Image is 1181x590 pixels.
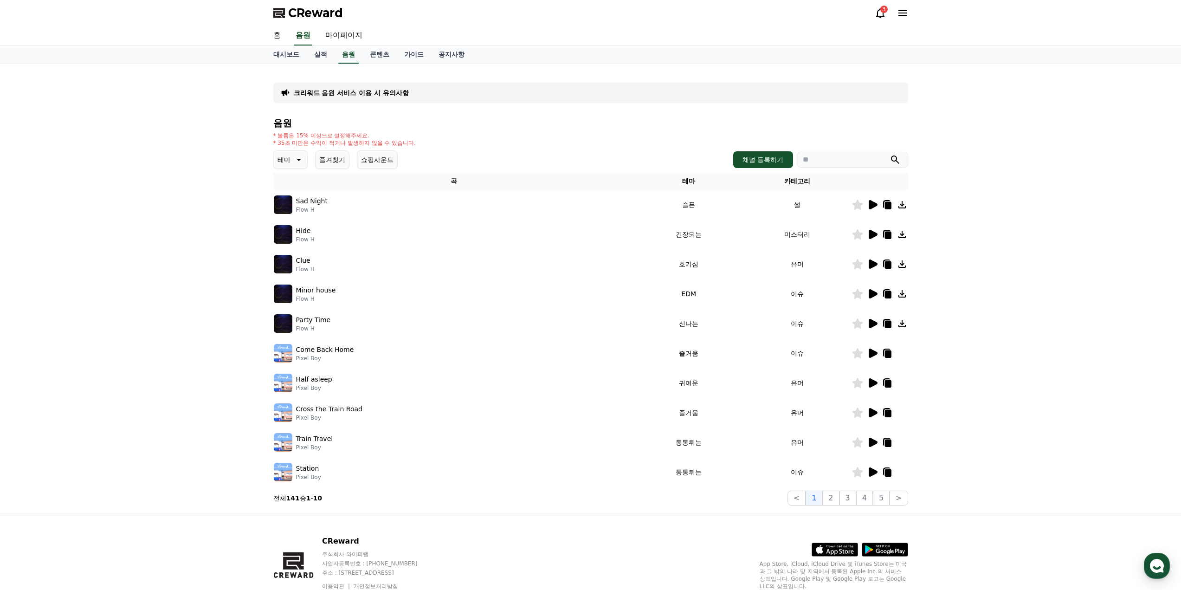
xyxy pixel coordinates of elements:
p: 사업자등록번호 : [PHONE_NUMBER] [322,560,435,567]
td: 긴장되는 [634,220,743,249]
td: 즐거움 [634,338,743,368]
p: Sad Night [296,196,328,206]
th: 곡 [273,173,635,190]
a: 이용약관 [322,583,351,590]
p: App Store, iCloud, iCloud Drive 및 iTunes Store는 미국과 그 밖의 나라 및 지역에서 등록된 Apple Inc.의 서비스 상표입니다. Goo... [760,560,908,590]
img: music [274,433,292,452]
td: 유머 [743,249,852,279]
p: Pixel Boy [296,444,333,451]
strong: 10 [313,494,322,502]
td: 이슈 [743,338,852,368]
img: music [274,195,292,214]
span: 대화 [85,309,96,316]
td: 유머 [743,398,852,428]
img: music [274,463,292,481]
td: 이슈 [743,309,852,338]
h4: 음원 [273,118,908,128]
td: 이슈 [743,457,852,487]
p: Flow H [296,266,315,273]
p: Flow H [296,206,328,214]
a: 대화 [61,294,120,318]
p: 테마 [278,153,290,166]
p: Pixel Boy [296,414,362,421]
td: 미스터리 [743,220,852,249]
td: 호기심 [634,249,743,279]
p: 주소 : [STREET_ADDRESS] [322,569,435,577]
td: EDM [634,279,743,309]
p: Train Travel [296,434,333,444]
img: music [274,225,292,244]
a: 가이드 [397,46,431,64]
td: 통통튀는 [634,457,743,487]
p: Minor house [296,285,336,295]
p: Station [296,464,319,473]
strong: 1 [306,494,311,502]
button: 테마 [273,150,308,169]
a: 3 [875,7,886,19]
strong: 141 [286,494,300,502]
img: music [274,344,292,363]
a: 콘텐츠 [362,46,397,64]
button: 5 [873,491,890,506]
td: 유머 [743,368,852,398]
a: CReward [273,6,343,20]
p: Clue [296,256,310,266]
a: 대시보드 [266,46,307,64]
p: Flow H [296,325,331,332]
a: 마이페이지 [318,26,370,45]
td: 신나는 [634,309,743,338]
td: 이슈 [743,279,852,309]
a: 크리워드 음원 서비스 이용 시 유의사항 [294,88,409,97]
td: 통통튀는 [634,428,743,457]
span: CReward [288,6,343,20]
button: 2 [822,491,839,506]
p: Half asleep [296,375,332,384]
img: music [274,374,292,392]
button: 채널 등록하기 [733,151,793,168]
th: 테마 [634,173,743,190]
button: 1 [806,491,822,506]
th: 카테고리 [743,173,852,190]
a: 설정 [120,294,178,318]
p: Pixel Boy [296,384,332,392]
img: music [274,285,292,303]
td: 슬픈 [634,190,743,220]
a: 음원 [294,26,312,45]
a: 실적 [307,46,335,64]
td: 썰 [743,190,852,220]
p: Flow H [296,295,336,303]
p: Come Back Home [296,345,354,355]
p: Flow H [296,236,315,243]
p: Cross the Train Road [296,404,362,414]
p: * 35초 미만은 수익이 적거나 발생하지 않을 수 있습니다. [273,139,416,147]
button: 3 [839,491,856,506]
a: 개인정보처리방침 [354,583,398,590]
span: 홈 [29,308,35,316]
a: 홈 [266,26,288,45]
button: 즐겨찾기 [315,150,349,169]
button: < [787,491,806,506]
div: 3 [880,6,888,13]
a: 공지사항 [431,46,472,64]
p: * 볼륨은 15% 이상으로 설정해주세요. [273,132,416,139]
button: 4 [856,491,873,506]
span: 설정 [143,308,155,316]
img: music [274,314,292,333]
p: Hide [296,226,311,236]
p: Pixel Boy [296,473,321,481]
a: 홈 [3,294,61,318]
td: 귀여운 [634,368,743,398]
p: Pixel Boy [296,355,354,362]
td: 즐거움 [634,398,743,428]
p: 전체 중 - [273,493,323,503]
img: music [274,403,292,422]
td: 유머 [743,428,852,457]
img: music [274,255,292,273]
p: 주식회사 와이피랩 [322,551,435,558]
button: 쇼핑사운드 [357,150,398,169]
a: 음원 [338,46,359,64]
button: > [890,491,908,506]
p: Party Time [296,315,331,325]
